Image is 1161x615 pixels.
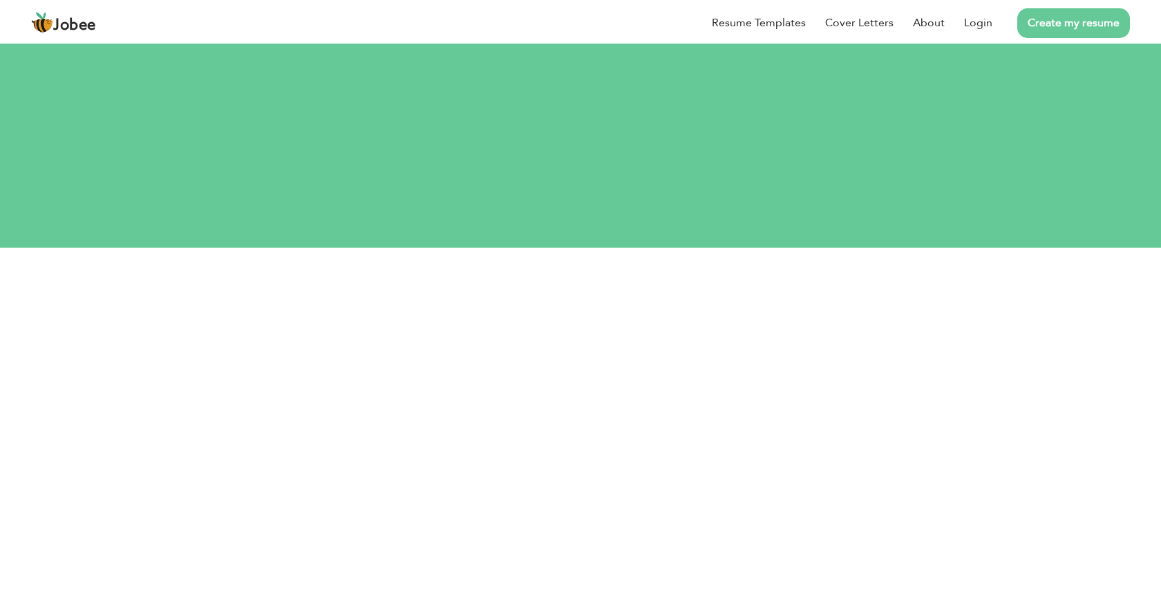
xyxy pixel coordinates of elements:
img: jobee.io [31,12,53,34]
a: Jobee [31,12,96,34]
a: Create my resume [1017,8,1130,38]
a: About [913,15,945,31]
span: Jobee [53,18,96,33]
a: Cover Letters [825,15,894,31]
a: Resume Templates [712,15,806,31]
a: Login [964,15,992,31]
